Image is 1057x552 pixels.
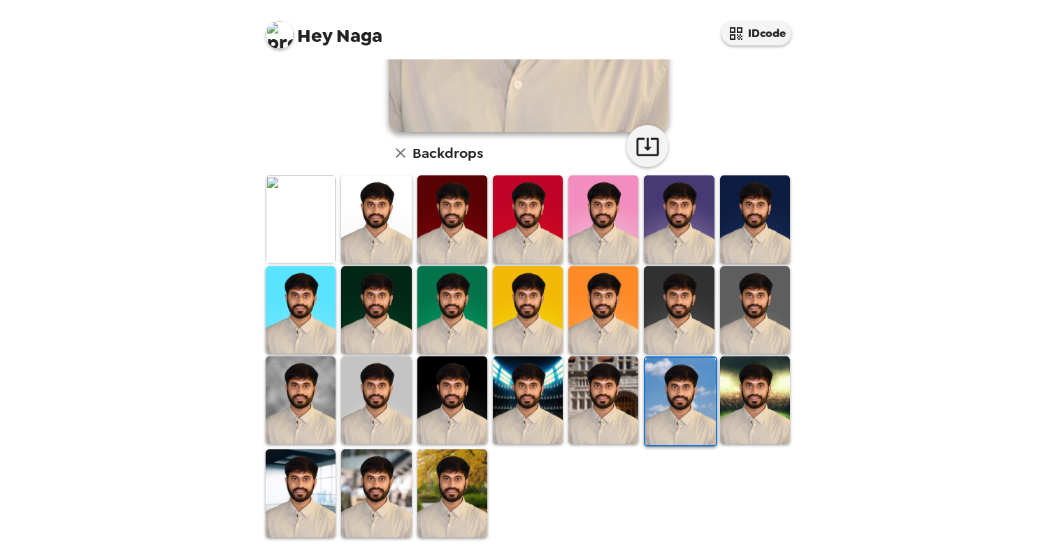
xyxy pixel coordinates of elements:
img: profile pic [266,21,294,49]
button: IDcode [721,21,791,45]
h6: Backdrops [412,142,483,164]
span: Naga [266,14,382,45]
span: Hey [297,23,332,48]
img: Original [266,175,336,263]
